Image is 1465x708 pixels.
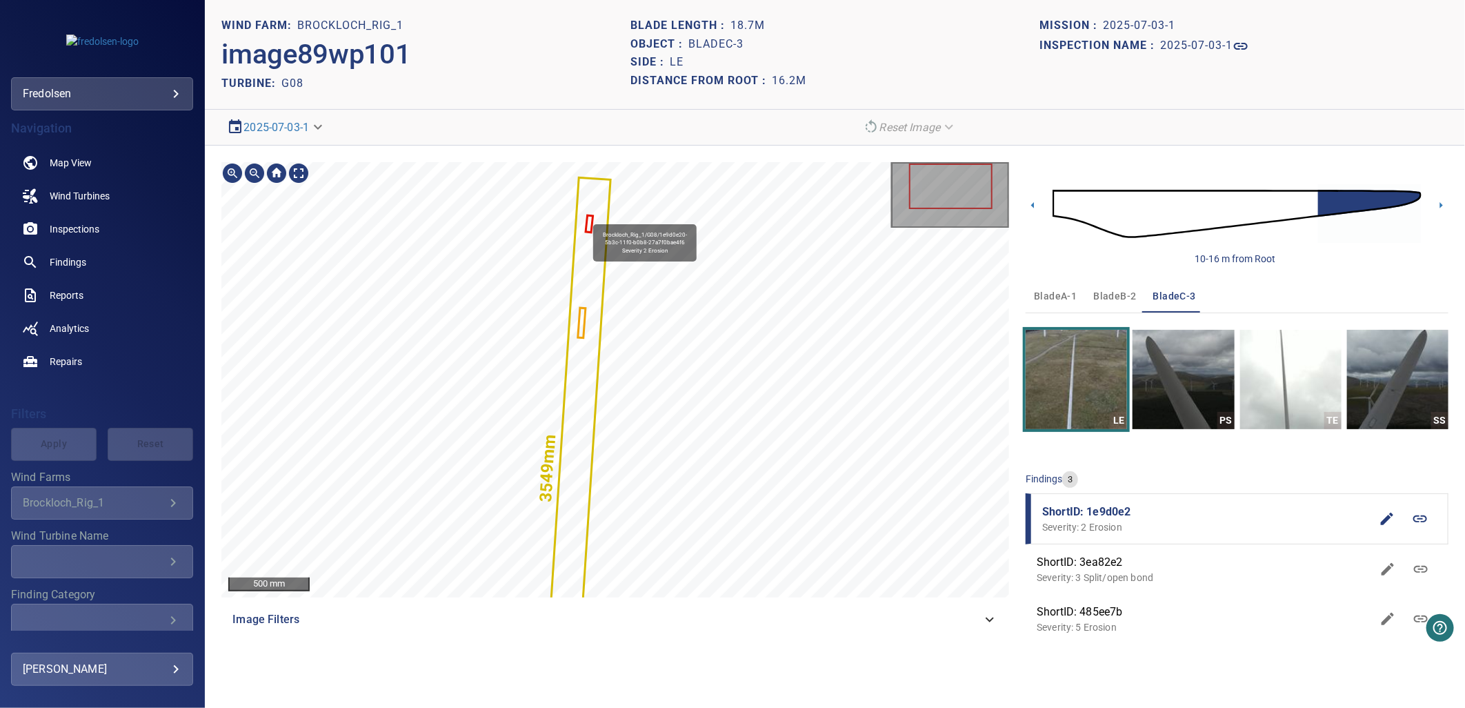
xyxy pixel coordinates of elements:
div: Reset Image [857,115,963,139]
img: d [1053,169,1422,258]
h1: 2025-07-03-1 [1160,39,1233,52]
a: inspections noActive [11,213,193,246]
a: map noActive [11,146,193,179]
h1: Side : [630,56,670,69]
span: Map View [50,156,92,170]
span: Reports [50,288,83,302]
h1: Brockloch_Rig_1 [297,19,403,32]
span: Findings [50,255,86,269]
div: TE [1324,412,1342,429]
div: PS [1217,412,1235,429]
div: LE [1110,412,1127,429]
span: ShortID: 1e9d0e2 [1042,504,1371,520]
div: Wind Turbine Name [11,545,193,578]
span: Image Filters [232,611,981,628]
a: LE [1026,330,1127,429]
span: bladeC-3 [1153,288,1196,305]
h1: Mission : [1039,19,1103,32]
div: Image Filters [221,603,1009,636]
a: windturbines noActive [11,179,193,213]
h1: 2025-07-03-1 [1103,19,1175,32]
span: Analytics [50,322,89,335]
span: bladeA-1 [1034,288,1077,305]
p: Severity: 3 Split/open bond [1037,571,1371,584]
div: Finding Category [11,604,193,637]
h1: WIND FARM: [221,19,297,32]
a: SS [1347,330,1448,429]
img: fredolsen-logo [66,35,139,48]
div: Zoom in [221,162,243,184]
h1: Blade length : [630,19,730,32]
h1: 18.7m [730,19,765,32]
span: ShortID: 485ee7b [1037,604,1371,620]
a: 2025-07-03-1 [1160,38,1249,55]
h1: Object : [630,38,688,51]
label: Finding Category [11,589,193,600]
span: Repairs [50,355,82,368]
div: 2025-07-03-1 [221,115,331,139]
div: Wind Farms [11,486,193,520]
p: Severity: 2 Erosion [1042,520,1371,534]
h2: image89wp101 [221,38,410,71]
h1: Inspection name : [1039,39,1160,52]
a: PS [1133,330,1234,429]
label: Wind Farms [11,472,193,483]
a: findings noActive [11,246,193,279]
span: Inspections [50,222,99,236]
h1: LE [670,56,684,69]
span: Brockloch_Rig_1/G08/1e9d0e20-5b3c-11f0-b0b8-27a7f0bae4f6 [597,231,693,247]
p: Severity: 5 Erosion [1037,620,1371,634]
a: repairs noActive [11,345,193,378]
h2: G08 [281,77,303,90]
span: bladeB-2 [1093,288,1136,305]
h1: Distance from root : [630,75,772,88]
h1: bladeC-3 [688,38,744,51]
em: Reset Image [879,121,941,134]
a: TE [1240,330,1342,429]
label: Wind Turbine Name [11,531,193,542]
div: 10-16 m from Root [1195,252,1275,266]
text: 3549mm [536,434,559,503]
div: Toggle full page [288,162,310,184]
div: Go home [266,162,288,184]
span: Severity 2 Erosion [622,248,668,254]
div: fredolsen [23,83,181,105]
span: ShortID: 3ea82e2 [1037,554,1371,571]
h2: TURBINE: [221,77,281,90]
span: Wind Turbines [50,189,110,203]
h4: Navigation [11,121,193,135]
div: Brockloch_Rig_1 [23,496,165,509]
div: fredolsen [11,77,193,110]
span: 3 [1062,473,1078,486]
a: analytics noActive [11,312,193,345]
span: findings [1026,473,1062,484]
div: [PERSON_NAME] [23,658,181,680]
h4: Filters [11,407,193,421]
a: 2025-07-03-1 [243,121,309,134]
a: reports noActive [11,279,193,312]
div: SS [1431,412,1448,429]
div: Zoom out [243,162,266,184]
h1: 16.2m [772,75,806,88]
